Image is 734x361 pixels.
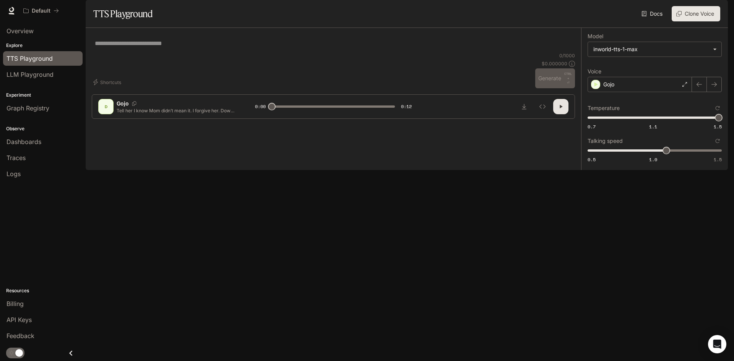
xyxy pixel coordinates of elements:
div: Open Intercom Messenger [708,335,726,353]
button: Reset to default [713,104,722,112]
h1: TTS Playground [93,6,153,21]
button: Copy Voice ID [129,101,140,106]
p: Talking speed [588,138,623,144]
div: inworld-tts-1-max [593,45,709,53]
div: D [100,100,112,113]
p: Default [32,8,50,14]
button: Download audio [516,99,532,114]
span: 1.5 [714,123,722,130]
p: Tell her I know Mom didn’t mean it. I forgive her. Down here I’ve been crowned ruler of the sewer... [117,107,237,114]
p: Temperature [588,105,620,111]
p: Model [588,34,603,39]
span: 0.5 [588,156,596,163]
button: All workspaces [20,3,62,18]
p: $ 0.000000 [542,60,567,67]
a: Docs [640,6,666,21]
p: Gojo [117,100,129,107]
span: 0:12 [401,103,412,110]
p: 0 / 1000 [559,52,575,59]
span: 0.7 [588,123,596,130]
span: 1.1 [649,123,657,130]
p: Gojo [603,81,614,88]
button: Shortcuts [92,76,124,88]
button: Clone Voice [672,6,720,21]
p: Voice [588,69,601,74]
div: inworld-tts-1-max [588,42,721,57]
span: 1.5 [714,156,722,163]
button: Inspect [535,99,550,114]
span: 0:00 [255,103,266,110]
span: 1.0 [649,156,657,163]
button: Reset to default [713,137,722,145]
